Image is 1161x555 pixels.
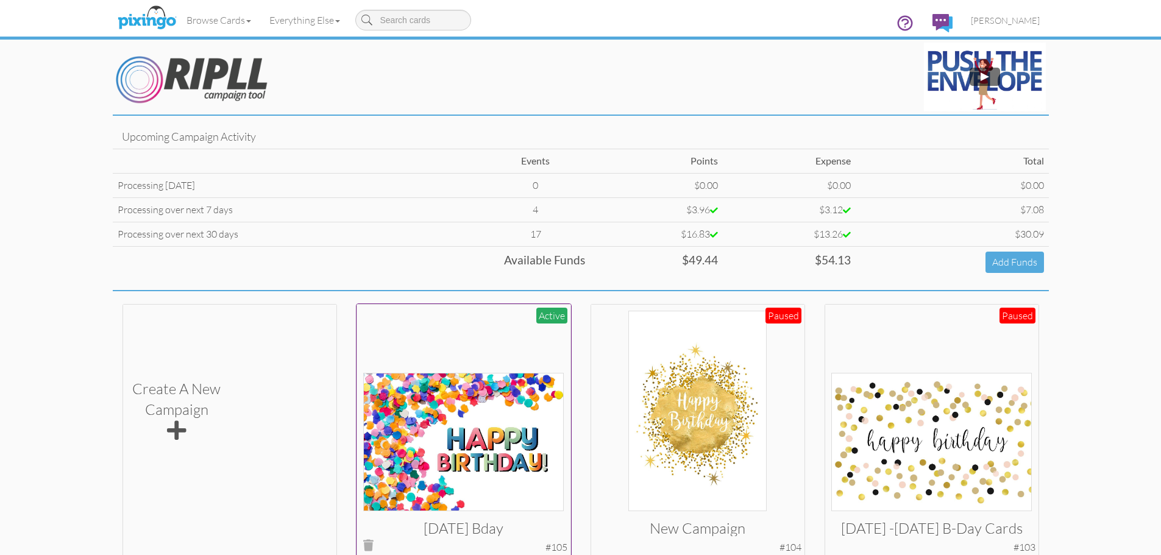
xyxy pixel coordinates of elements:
[132,378,221,444] div: Create a new Campaign
[260,5,349,35] a: Everything Else
[723,197,856,222] td: $3.12
[177,5,260,35] a: Browse Cards
[840,520,1023,536] h3: [DATE] -[DATE] B-day Cards
[723,246,856,277] td: $54.13
[765,308,801,324] div: Paused
[856,197,1049,222] td: $7.08
[962,5,1049,36] a: [PERSON_NAME]
[113,174,481,198] td: Processing [DATE]
[779,540,801,554] div: #104
[856,222,1049,246] td: $30.09
[985,252,1044,273] a: Add Funds
[723,149,856,174] td: Expense
[481,149,590,174] td: Events
[831,373,1032,511] img: 98564-1-1684959584319-01a34a51cca11e82-qa.jpg
[590,149,723,174] td: Points
[590,197,723,222] td: $3.96
[1014,540,1035,554] div: #103
[481,222,590,246] td: 17
[723,222,856,246] td: $13.26
[924,43,1046,111] img: maxresdefault.jpg
[372,520,555,536] h3: [DATE] Bday
[545,540,567,554] div: #105
[115,3,179,34] img: pixingo logo
[590,246,723,277] td: $49.44
[971,15,1040,26] span: [PERSON_NAME]
[723,174,856,198] td: $0.00
[116,56,268,104] img: Ripll_Logo.png
[363,373,564,511] img: 132089-1-1748381768176-568509d5f5dd59f2-qa.jpg
[590,174,723,198] td: $0.00
[122,131,1040,143] h4: Upcoming Campaign Activity
[355,10,471,30] input: Search cards
[628,311,767,511] img: 115148-1-1715272744541-6c493322a97d6652-qa.jpg
[481,174,590,198] td: 0
[999,308,1035,324] div: Paused
[113,197,481,222] td: Processing over next 7 days
[932,14,953,32] img: comments.svg
[113,222,481,246] td: Processing over next 30 days
[113,246,591,277] td: Available Funds
[856,149,1049,174] td: Total
[606,520,789,536] h3: New campaign
[856,174,1049,198] td: $0.00
[536,308,567,324] div: Active
[590,222,723,246] td: $16.83
[481,197,590,222] td: 4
